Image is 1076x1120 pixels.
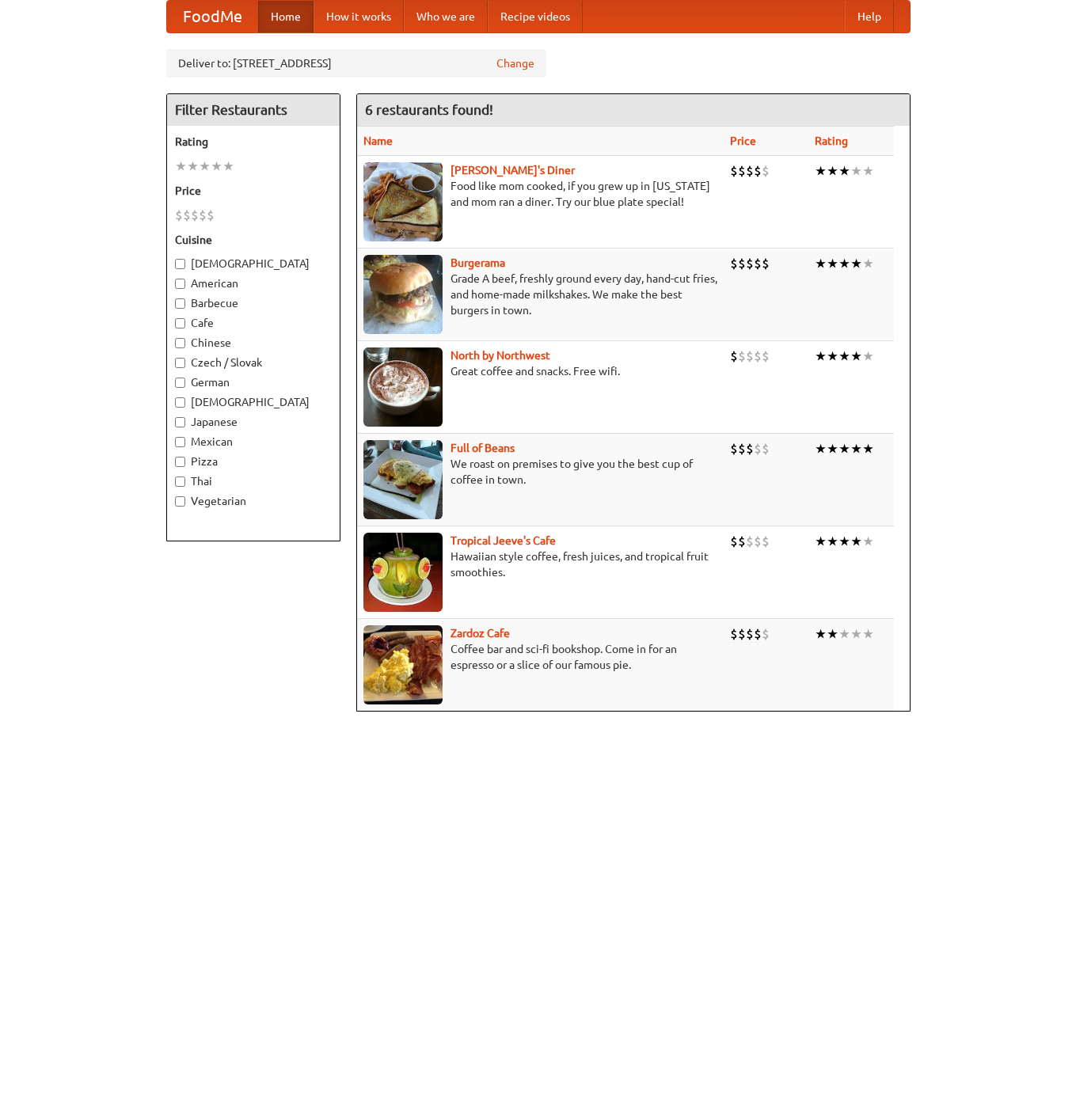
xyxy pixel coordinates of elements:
[175,493,332,509] label: Vegetarian
[175,414,332,430] label: Japanese
[175,397,185,408] input: [DEMOGRAPHIC_DATA]
[762,255,770,272] li: $
[838,440,850,457] li: ★
[187,158,199,175] li: ★
[363,178,717,210] p: Food like mom cooked, if you grew up in [US_STATE] and mom ran a diner. Try our blue plate special!
[746,625,754,643] li: $
[850,533,862,550] li: ★
[730,347,738,365] li: $
[754,625,762,643] li: $
[363,363,717,379] p: Great coffee and snacks. Free wifi.
[175,298,185,309] input: Barbecue
[175,355,332,370] label: Czech / Slovak
[746,162,754,180] li: $
[175,338,185,348] input: Chinese
[746,255,754,272] li: $
[815,162,827,180] li: ★
[838,533,850,550] li: ★
[258,1,314,32] a: Home
[175,207,183,224] li: $
[815,625,827,643] li: ★
[175,378,185,388] input: German
[815,347,827,365] li: ★
[815,533,827,550] li: ★
[167,94,340,126] h4: Filter Restaurants
[762,625,770,643] li: $
[175,394,332,410] label: [DEMOGRAPHIC_DATA]
[451,256,505,269] a: Burgerama
[175,457,185,467] input: Pizza
[175,335,332,351] label: Chinese
[451,627,510,640] a: Zardoz Cafe
[363,641,717,673] p: Coffee bar and sci-fi bookshop. Come in for an espresso or a slice of our famous pie.
[815,255,827,272] li: ★
[175,279,185,289] input: American
[738,533,746,550] li: $
[850,162,862,180] li: ★
[754,162,762,180] li: $
[850,625,862,643] li: ★
[762,162,770,180] li: $
[363,162,443,241] img: sallys.jpg
[175,374,332,390] label: German
[175,259,185,269] input: [DEMOGRAPHIC_DATA]
[850,347,862,365] li: ★
[451,164,575,177] a: [PERSON_NAME]'s Diner
[862,440,874,457] li: ★
[730,135,756,147] a: Price
[738,625,746,643] li: $
[175,318,185,328] input: Cafe
[222,158,234,175] li: ★
[363,440,443,519] img: beans.jpg
[850,440,862,457] li: ★
[827,440,838,457] li: ★
[363,533,443,612] img: jeeves.jpg
[175,417,185,427] input: Japanese
[862,162,874,180] li: ★
[363,135,393,147] a: Name
[496,55,534,71] a: Change
[365,102,493,117] ng-pluralize: 6 restaurants found!
[862,255,874,272] li: ★
[175,454,332,469] label: Pizza
[175,473,332,489] label: Thai
[363,625,443,704] img: zardoz.jpg
[183,207,191,224] li: $
[762,347,770,365] li: $
[738,162,746,180] li: $
[746,440,754,457] li: $
[730,533,738,550] li: $
[191,207,199,224] li: $
[827,255,838,272] li: ★
[815,440,827,457] li: ★
[838,255,850,272] li: ★
[451,534,556,547] a: Tropical Jeeve's Cafe
[827,533,838,550] li: ★
[838,162,850,180] li: ★
[199,207,207,224] li: $
[838,347,850,365] li: ★
[404,1,488,32] a: Who we are
[451,349,550,362] a: North by Northwest
[451,442,515,454] a: Full of Beans
[862,625,874,643] li: ★
[827,162,838,180] li: ★
[199,158,211,175] li: ★
[845,1,894,32] a: Help
[363,347,443,427] img: north.jpg
[762,533,770,550] li: $
[175,358,185,368] input: Czech / Slovak
[754,347,762,365] li: $
[363,456,717,488] p: We roast on premises to give you the best cup of coffee in town.
[175,434,332,450] label: Mexican
[746,533,754,550] li: $
[730,625,738,643] li: $
[815,135,848,147] a: Rating
[730,162,738,180] li: $
[754,533,762,550] li: $
[827,347,838,365] li: ★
